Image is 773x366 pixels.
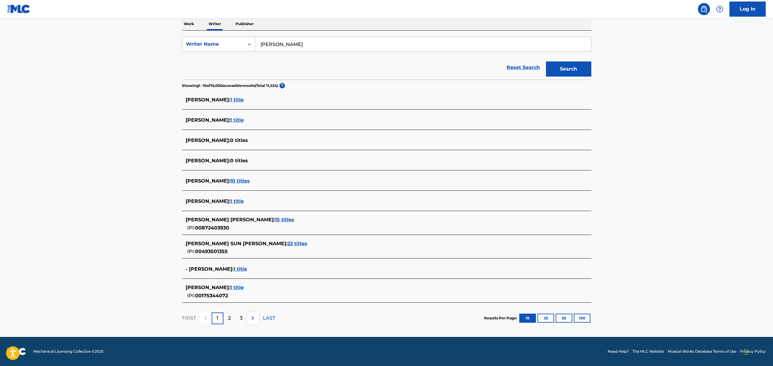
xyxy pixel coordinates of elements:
[484,315,519,321] p: Results Per Page:
[574,314,590,323] button: 100
[182,83,278,88] p: Showing 1 - 10 of 10,000 accessible results (Total 11,224 )
[608,349,629,354] a: Need Help?
[7,348,26,355] img: logo
[716,5,723,13] img: help
[182,37,591,80] form: Search Form
[230,178,250,184] span: 10 titles
[249,315,256,322] img: right
[182,315,196,322] p: FIRST
[187,293,195,298] span: IPI:
[230,137,248,143] span: 0 titles
[186,178,230,184] span: [PERSON_NAME] :
[745,343,748,361] div: Drag
[240,315,243,322] p: 3
[207,18,223,30] p: Writer
[537,314,554,323] button: 25
[230,285,244,290] span: 1 title
[700,5,708,13] img: search
[228,315,231,322] p: 2
[546,61,591,77] button: Search
[504,61,543,74] a: Reset Search
[186,266,233,272] span: - [PERSON_NAME] :
[287,241,307,246] span: 22 titles
[279,83,285,88] span: ?
[186,158,230,163] span: [PERSON_NAME] :
[186,41,240,48] div: Writer Name
[186,285,230,290] span: [PERSON_NAME] :
[740,349,766,354] a: Privacy Policy
[33,349,104,354] span: Mechanical Licensing Collective © 2025
[230,158,248,163] span: 0 titles
[216,315,218,322] p: 1
[195,249,228,254] span: 00493501355
[519,314,536,323] button: 10
[182,18,196,30] p: Work
[186,241,287,246] span: [PERSON_NAME] SUN [PERSON_NAME] :
[186,97,230,103] span: [PERSON_NAME] :
[556,314,572,323] button: 50
[186,198,230,204] span: [PERSON_NAME] :
[729,2,766,17] a: Log In
[714,3,726,15] div: Help
[633,349,664,354] a: The MLC Website
[698,3,710,15] a: Public Search
[233,266,247,272] span: 1 title
[195,293,228,298] span: 00175344072
[234,18,256,30] p: Publisher
[186,117,230,123] span: [PERSON_NAME] :
[275,217,294,223] span: 15 titles
[195,225,229,231] span: 00872403930
[187,225,195,231] span: IPI:
[7,5,31,13] img: MLC Logo
[230,198,244,204] span: 1 title
[230,117,244,123] span: 1 title
[263,315,275,322] p: LAST
[668,349,736,354] a: Musical Works Database Terms of Use
[186,217,275,223] span: [PERSON_NAME] [PERSON_NAME] :
[743,337,773,366] iframe: Chat Widget
[187,249,195,254] span: IPI:
[186,137,230,143] span: [PERSON_NAME] :
[230,97,244,103] span: 1 title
